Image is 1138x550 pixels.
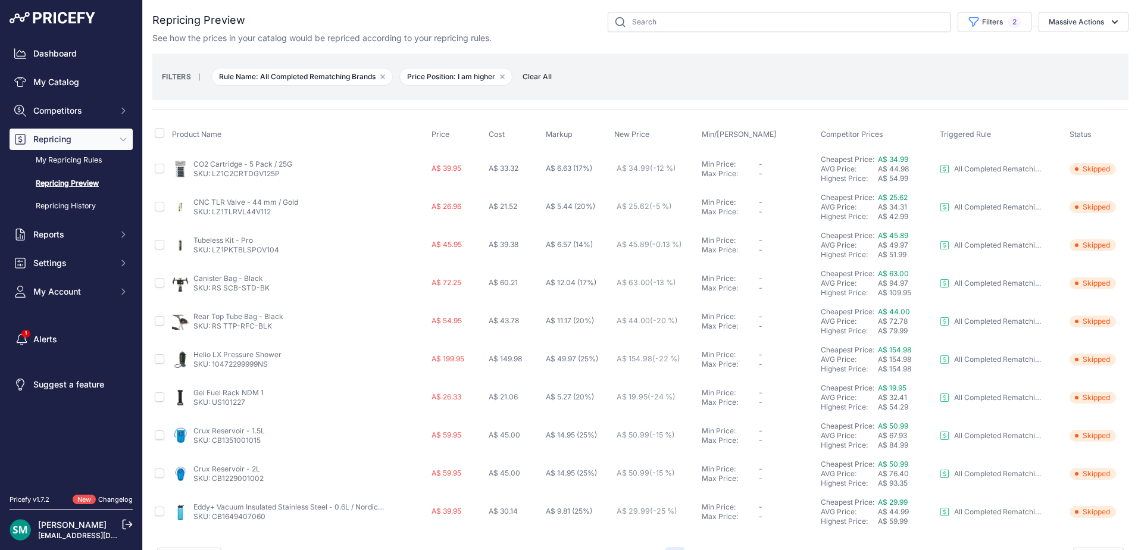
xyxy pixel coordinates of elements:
[821,231,874,240] a: Cheapest Price:
[878,212,908,221] span: A$ 42.99
[193,464,260,473] a: Crux Reservoir - 2L
[10,43,133,64] a: Dashboard
[489,240,518,249] span: A$ 39.38
[432,130,449,139] span: Price
[759,388,762,397] span: -
[546,507,592,515] span: A$ 9.81 (25%)
[940,279,1043,288] a: All Completed Rematching Brands
[821,393,878,402] div: AVG Price:
[878,317,935,326] div: A$ 72.78
[759,169,762,178] span: -
[546,392,594,401] span: A$ 5.27 (20%)
[821,517,868,526] a: Highest Price:
[432,468,461,477] span: A$ 59.95
[759,245,762,254] span: -
[821,421,874,430] a: Cheapest Price:
[954,317,1043,326] p: All Completed Rematching Brands
[759,321,762,330] span: -
[821,460,874,468] a: Cheapest Price:
[489,507,518,515] span: A$ 30.14
[193,474,264,483] a: SKU: CB1229001002
[940,355,1043,364] a: All Completed Rematching Brands
[10,196,133,217] a: Repricing History
[650,164,676,173] span: (-12 %)
[649,430,675,439] span: (-15 %)
[546,430,597,439] span: A$ 14.95 (25%)
[940,164,1043,174] a: All Completed Rematching Brands
[489,468,520,477] span: A$ 45.00
[152,12,245,29] h2: Repricing Preview
[489,164,518,173] span: A$ 33.32
[821,498,874,507] a: Cheapest Price:
[702,207,759,217] div: Max Price:
[821,155,874,164] a: Cheapest Price:
[878,402,908,411] span: A$ 54.29
[878,517,908,526] span: A$ 59.99
[702,426,759,436] div: Min Price:
[10,173,133,194] a: Repricing Preview
[821,202,878,212] div: AVG Price:
[821,431,878,440] div: AVG Price:
[759,207,762,216] span: -
[617,507,677,515] span: A$ 29.99
[649,468,675,477] span: (-15 %)
[878,498,908,507] span: A$ 29.99
[878,460,908,468] a: A$ 50.99
[940,130,991,139] span: Triggered Rule
[211,68,393,86] span: Rule Name: All Completed Rematching Brands
[821,345,874,354] a: Cheapest Price:
[546,164,592,173] span: A$ 6.63 (17%)
[821,317,878,326] div: AVG Price:
[878,155,908,164] span: A$ 34.99
[702,350,759,360] div: Min Price:
[954,431,1043,440] p: All Completed Rematching Brands
[193,274,263,283] a: Canister Bag - Black
[546,468,597,477] span: A$ 14.95 (25%)
[193,360,268,368] a: SKU: 10472299999NS
[10,329,133,350] a: Alerts
[432,354,464,363] span: A$ 199.95
[193,436,261,445] a: SKU: CB1351001015
[1070,201,1116,213] span: Skipped
[821,269,874,278] a: Cheapest Price:
[954,355,1043,364] p: All Completed Rematching Brands
[878,288,911,297] span: A$ 109.95
[10,252,133,274] button: Settings
[940,393,1043,402] a: All Completed Rematching Brands
[1070,392,1116,404] span: Skipped
[432,430,461,439] span: A$ 59.95
[954,279,1043,288] p: All Completed Rematching Brands
[878,383,906,392] span: A$ 19.95
[1070,468,1116,480] span: Skipped
[650,507,677,515] span: (-25 %)
[702,436,759,445] div: Max Price:
[759,464,762,473] span: -
[191,73,207,80] small: |
[759,360,762,368] span: -
[878,355,935,364] div: A$ 154.98
[617,392,676,401] span: A$ 19.95
[193,283,270,292] a: SKU: RS SCB-STD-BK
[759,274,762,283] span: -
[759,398,762,407] span: -
[954,164,1043,174] p: All Completed Rematching Brands
[1070,163,1116,175] span: Skipped
[821,507,878,517] div: AVG Price:
[702,502,759,512] div: Min Price:
[821,164,878,174] div: AVG Price:
[702,321,759,331] div: Max Price:
[702,245,759,255] div: Max Price:
[193,198,298,207] a: CNC TLR Valve - 44 mm / Gold
[940,202,1043,212] a: All Completed Rematching Brands
[193,169,280,178] a: SKU: LZ1C2CRTDGV125P
[193,236,253,245] a: Tubeless Kit - Pro
[878,279,935,288] div: A$ 94.97
[878,307,910,316] a: A$ 44.00
[546,278,596,287] span: A$ 12.04 (17%)
[954,202,1043,212] p: All Completed Rematching Brands
[648,392,676,401] span: (-24 %)
[702,312,759,321] div: Min Price:
[702,512,759,521] div: Max Price:
[33,257,111,269] span: Settings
